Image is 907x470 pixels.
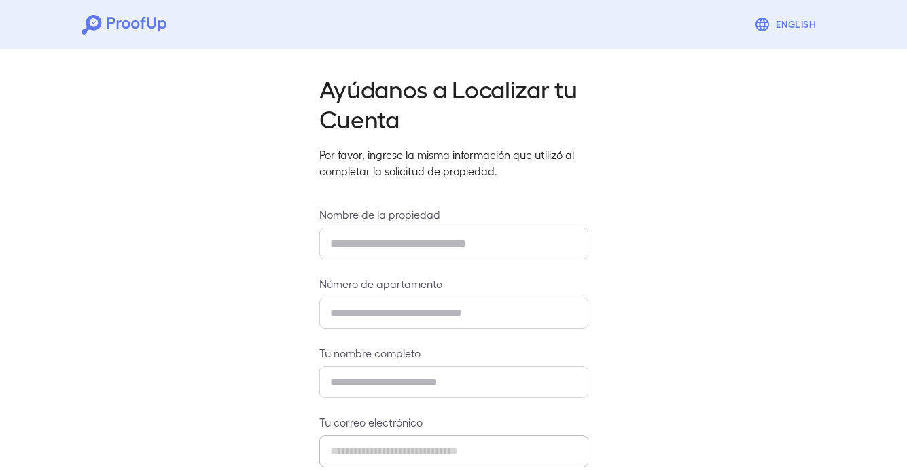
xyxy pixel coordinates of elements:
p: Por favor, ingrese la misma información que utilizó al completar la solicitud de propiedad. [319,147,588,179]
button: English [749,11,825,38]
h2: Ayúdanos a Localizar tu Cuenta [319,73,588,133]
label: Número de apartamento [319,276,588,291]
label: Tu nombre completo [319,345,588,361]
label: Nombre de la propiedad [319,206,588,222]
label: Tu correo electrónico [319,414,588,430]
